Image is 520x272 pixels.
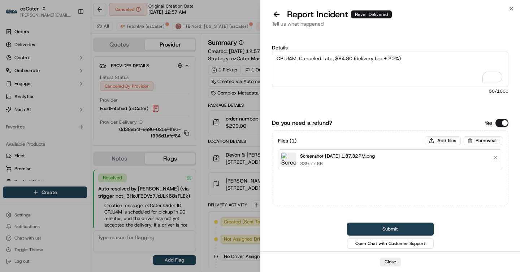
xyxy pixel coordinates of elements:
img: Screenshot 2025-09-17 at 1.37.32 PM.png [281,153,296,167]
img: 1736555255976-a54dd68f-1ca7-489b-9aae-adbdc363a1c4 [7,69,20,82]
span: [DATE] [64,131,79,137]
span: API Documentation [68,161,116,168]
button: Submit [347,223,434,236]
a: 💻API Documentation [58,158,119,171]
img: 1736555255976-a54dd68f-1ca7-489b-9aae-adbdc363a1c4 [14,132,20,137]
button: See all [112,92,131,101]
span: [PERSON_NAME] [22,131,58,137]
span: • [60,112,62,118]
p: 339.77 KB [300,161,375,167]
button: Start new chat [123,71,131,80]
p: Yes [485,119,493,127]
img: Asif Zaman Khan [7,105,19,117]
input: Got a question? Start typing here... [19,47,130,54]
img: 4281594248423_2fcf9dad9f2a874258b8_72.png [15,69,28,82]
span: 50 /1000 [272,88,508,94]
span: Pylon [72,179,87,184]
span: [DATE] [64,112,79,118]
span: • [60,131,62,137]
p: Screenshot [DATE] 1.37.32 PM.png [300,153,375,160]
div: Start new chat [32,69,118,76]
div: 💻 [61,162,67,168]
button: Open Chat with Customer Support [347,238,434,249]
label: Details [272,45,508,50]
label: Do you need a refund? [272,119,332,127]
img: Jandy Espique [7,124,19,136]
div: 📗 [7,162,13,168]
button: Close [380,258,401,266]
div: Past conversations [7,94,48,100]
a: Powered byPylon [51,179,87,184]
button: Removeall [464,136,502,145]
img: Nash [7,7,22,22]
p: Report Incident [287,9,392,20]
div: We're available if you need us! [32,76,99,82]
p: Welcome 👋 [7,29,131,40]
textarea: To enrich screen reader interactions, please activate Accessibility in Grammarly extension settings [272,52,508,87]
div: Tell us what happened [272,20,508,32]
button: Add files [425,136,461,145]
span: [PERSON_NAME] [22,112,58,118]
div: Never Delivered [351,10,392,18]
h3: Files ( 1 ) [278,137,296,144]
span: Knowledge Base [14,161,55,168]
button: Remove file [490,153,500,163]
a: 📗Knowledge Base [4,158,58,171]
img: 1736555255976-a54dd68f-1ca7-489b-9aae-adbdc363a1c4 [14,112,20,118]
